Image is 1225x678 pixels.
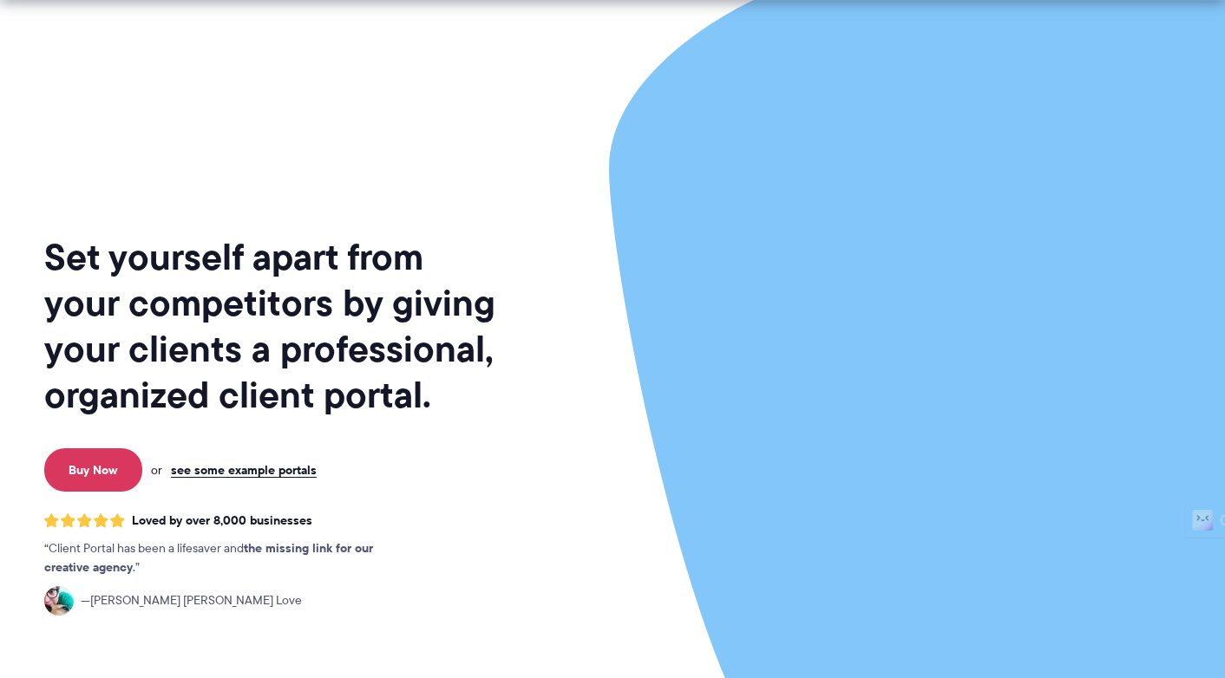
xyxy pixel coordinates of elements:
a: Buy Now [44,448,142,492]
span: or [151,462,162,478]
p: Client Portal has been a lifesaver and . [44,539,409,577]
span: Loved by over 8,000 businesses [132,513,312,528]
a: see some example portals [171,462,317,478]
strong: the missing link for our creative agency [44,538,373,577]
h1: Set yourself apart from your competitors by giving your clients a professional, organized client ... [44,234,499,418]
span: [PERSON_NAME] [PERSON_NAME] Love [81,591,302,610]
